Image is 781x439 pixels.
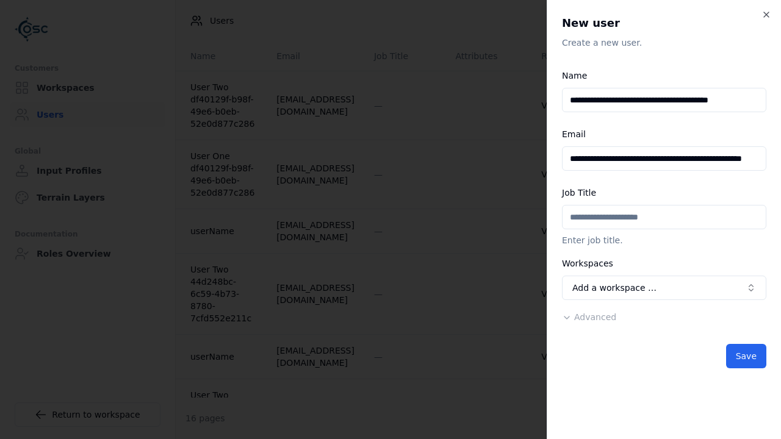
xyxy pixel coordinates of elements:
[562,259,613,268] label: Workspaces
[562,37,766,49] p: Create a new user.
[562,188,596,198] label: Job Title
[562,71,587,80] label: Name
[726,344,766,368] button: Save
[562,129,586,139] label: Email
[574,312,616,322] span: Advanced
[572,282,657,294] span: Add a workspace …
[562,234,766,246] p: Enter job title.
[562,15,766,32] h2: New user
[562,311,616,323] button: Advanced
